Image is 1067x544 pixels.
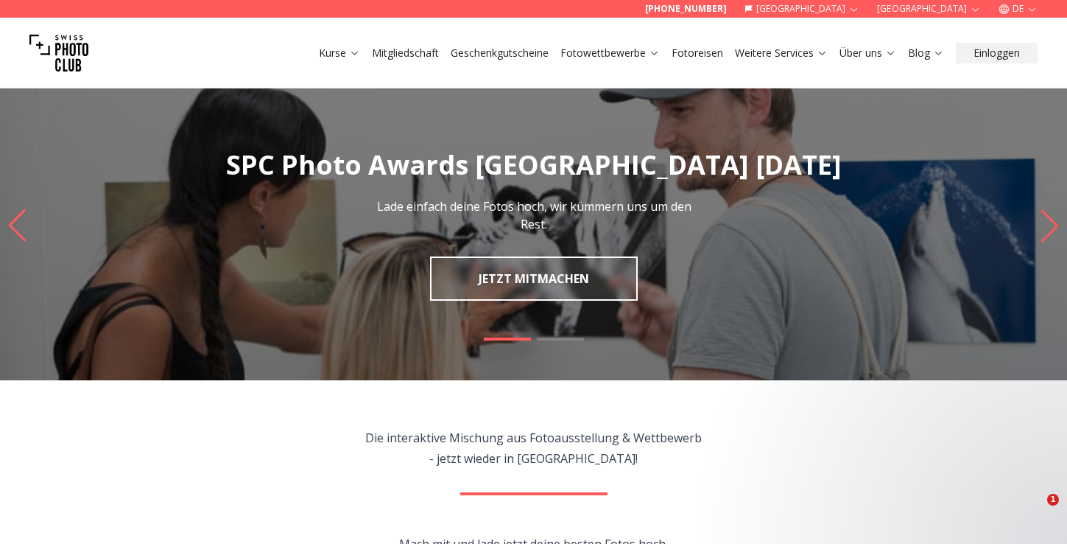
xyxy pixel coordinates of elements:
[834,43,902,63] button: Über uns
[313,43,366,63] button: Kurse
[451,46,549,60] a: Geschenkgutscheine
[366,43,445,63] button: Mitgliedschaft
[319,46,360,60] a: Kurse
[365,428,702,469] p: Die interaktive Mischung aus Fotoausstellung & Wettbewerb - jetzt wieder in [GEOGRAPHIC_DATA]!
[1017,494,1052,529] iframe: Intercom live chat
[902,43,950,63] button: Blog
[956,43,1038,63] button: Einloggen
[560,46,660,60] a: Fotowettbewerbe
[735,46,828,60] a: Weitere Services
[1047,494,1059,506] span: 1
[666,43,729,63] button: Fotoreisen
[839,46,896,60] a: Über uns
[430,257,638,301] a: JETZT MITMACHEN
[672,46,723,60] a: Fotoreisen
[729,43,834,63] button: Weitere Services
[369,198,699,233] p: Lade einfach deine Fotos hoch, wir kümmern uns um den Rest.
[554,43,666,63] button: Fotowettbewerbe
[372,46,439,60] a: Mitgliedschaft
[908,46,944,60] a: Blog
[645,3,727,15] a: [PHONE_NUMBER]
[29,24,88,83] img: Swiss photo club
[445,43,554,63] button: Geschenkgutscheine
